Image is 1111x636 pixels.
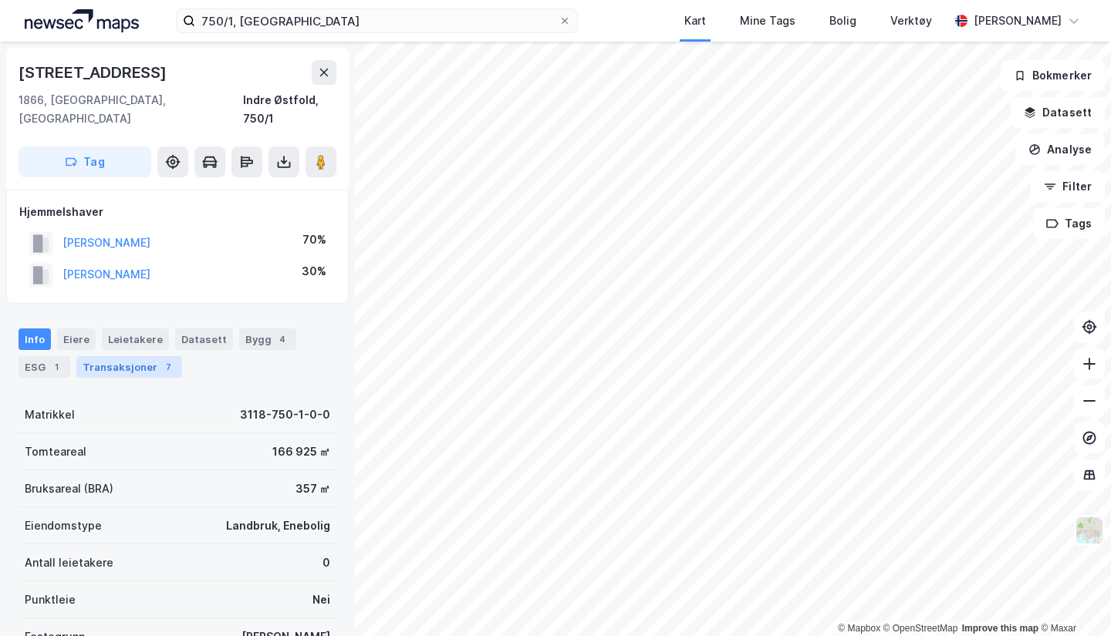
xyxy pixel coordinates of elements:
[19,356,70,378] div: ESG
[890,12,932,30] div: Verktøy
[243,91,336,128] div: Indre Østfold, 750/1
[272,443,330,461] div: 166 925 ㎡
[883,623,958,634] a: OpenStreetMap
[1011,97,1105,128] button: Datasett
[302,262,326,281] div: 30%
[295,480,330,498] div: 357 ㎡
[302,231,326,249] div: 70%
[102,328,169,350] div: Leietakere
[19,60,170,85] div: [STREET_ADDRESS]
[25,591,76,609] div: Punktleie
[25,9,139,32] img: logo.a4113a55bc3d86da70a041830d287a7e.svg
[19,146,151,177] button: Tag
[19,328,51,350] div: Info
[312,591,330,609] div: Nei
[322,554,330,572] div: 0
[684,12,706,30] div: Kart
[1034,562,1111,636] iframe: Chat Widget
[25,443,86,461] div: Tomteareal
[19,203,336,221] div: Hjemmelshaver
[1001,60,1105,91] button: Bokmerker
[49,359,64,375] div: 1
[829,12,856,30] div: Bolig
[740,12,795,30] div: Mine Tags
[25,554,113,572] div: Antall leietakere
[175,328,233,350] div: Datasett
[25,405,75,424] div: Matrikkel
[1033,208,1105,239] button: Tags
[195,9,559,32] input: Søk på adresse, matrikkel, gårdeiere, leietakere eller personer
[57,328,96,350] div: Eiere
[838,623,880,634] a: Mapbox
[76,356,182,378] div: Transaksjoner
[160,359,176,375] div: 7
[1015,134,1105,165] button: Analyse
[19,91,243,128] div: 1866, [GEOGRAPHIC_DATA], [GEOGRAPHIC_DATA]
[962,623,1038,634] a: Improve this map
[240,405,330,424] div: 3118-750-1-0-0
[275,331,290,347] div: 4
[1031,171,1105,202] button: Filter
[25,517,102,535] div: Eiendomstype
[226,517,330,535] div: Landbruk, Enebolig
[239,328,296,350] div: Bygg
[974,12,1062,30] div: [PERSON_NAME]
[1075,516,1104,545] img: Z
[25,480,113,498] div: Bruksareal (BRA)
[1034,562,1111,636] div: Kontrollprogram for chat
